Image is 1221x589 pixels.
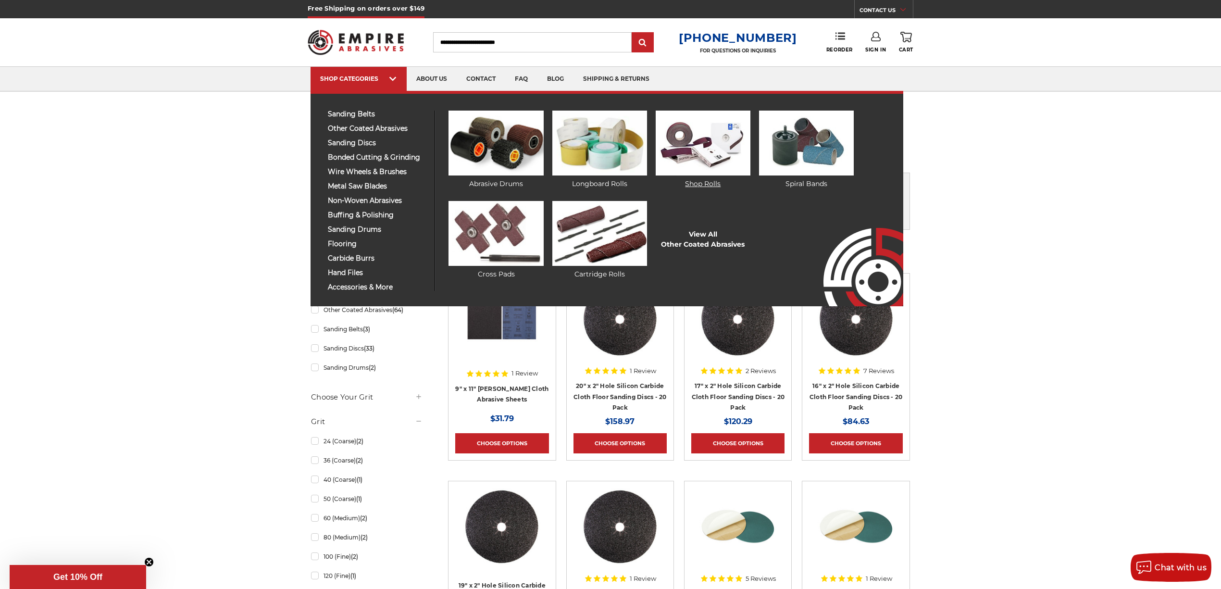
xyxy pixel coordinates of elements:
[457,67,505,91] a: contact
[356,438,363,445] span: (2)
[364,345,374,352] span: (33)
[328,168,427,175] span: wire wheels & brushes
[328,226,427,233] span: sanding drums
[843,417,869,426] span: $84.63
[724,417,752,426] span: $120.29
[328,154,427,161] span: bonded cutting & grinding
[363,326,370,333] span: (3)
[809,433,902,453] a: Choose Options
[311,321,423,338] a: Sanding Belts
[357,476,362,483] span: (1)
[311,433,423,450] a: 24 (Coarse)
[311,416,423,427] h5: Grit
[407,67,457,91] a: about us
[449,111,543,189] a: Abrasive Drums
[455,280,548,374] a: 9" x 11" Emery Cloth Sheets
[552,201,647,279] a: Cartridge Rolls
[810,382,903,411] a: 16" x 2" Hole Silicon Carbide Cloth Floor Sanding Discs - 20 Pack
[679,48,797,54] p: FOR QUESTIONS OR INQUIRIES
[809,280,902,374] a: Silicon Carbide 16" x 2" Cloth Floor Sanding Discs
[899,47,913,53] span: Cart
[311,301,423,318] a: Other Coated Abrasives
[350,572,356,579] span: (1)
[699,488,776,565] img: Zirc Peel and Stick cloth backed PSA discs
[328,183,427,190] span: metal saw blades
[746,368,776,374] span: 2 Reviews
[605,417,635,426] span: $158.97
[463,280,540,357] img: 9" x 11" Emery Cloth Sheets
[311,529,423,546] a: 80 (Medium)
[863,368,894,374] span: 7 Reviews
[328,255,427,262] span: carbide burrs
[692,382,785,411] a: 17" x 2" Hole Silicon Carbide Cloth Floor Sanding Discs - 20 Pack
[490,414,514,423] span: $31.79
[582,488,659,565] img: Silicon Carbide 18" x 2" Cloth Floor Sanding Discs
[328,284,427,291] span: accessories & more
[308,24,404,61] img: Empire Abrasives
[699,280,776,357] img: Silicon Carbide 17" x 2" Cloth Floor Sanding Discs
[311,340,423,357] a: Sanding Discs
[311,510,423,526] a: 60 (Medium)
[311,471,423,488] a: 40 (Coarse)
[449,111,543,175] img: Abrasive Drums
[746,576,776,582] span: 5 Reviews
[573,67,659,91] a: shipping & returns
[328,197,427,204] span: non-woven abrasives
[369,364,376,371] span: (2)
[392,306,403,313] span: (64)
[582,280,659,357] img: Silicon Carbide 20" x 2" Cloth Floor Sanding Discs
[360,514,367,522] span: (2)
[860,5,913,18] a: CONTACT US
[826,32,853,52] a: Reorder
[1131,553,1211,582] button: Chat with us
[899,32,913,53] a: Cart
[826,47,853,53] span: Reorder
[449,201,543,279] a: Cross Pads
[573,280,667,374] a: Silicon Carbide 20" x 2" Cloth Floor Sanding Discs
[633,33,652,52] input: Submit
[328,125,427,132] span: other coated abrasives
[630,368,656,374] span: 1 Review
[361,534,368,541] span: (2)
[1155,563,1207,572] span: Chat with us
[818,488,895,565] img: Zirc Peel and Stick cloth backed PSA discs
[552,111,647,189] a: Longboard Rolls
[328,240,427,248] span: flooring
[53,572,102,582] span: Get 10% Off
[573,382,667,411] a: 20" x 2" Hole Silicon Carbide Cloth Floor Sanding Discs - 20 Pack
[679,31,797,45] a: [PHONE_NUMBER]
[818,280,895,357] img: Silicon Carbide 16" x 2" Cloth Floor Sanding Discs
[328,269,427,276] span: hand files
[759,111,854,189] a: Spiral Bands
[351,553,358,560] span: (2)
[806,200,903,306] img: Empire Abrasives Logo Image
[455,488,548,581] a: Silicon Carbide 19" x 2" Cloth Floor Sanding Discs
[320,75,397,82] div: SHOP CATEGORIES
[573,433,667,453] a: Choose Options
[809,488,902,581] a: Zirc Peel and Stick cloth backed PSA discs
[463,488,540,565] img: Silicon Carbide 19" x 2" Cloth Floor Sanding Discs
[449,201,543,266] img: Cross Pads
[455,385,548,403] a: 9" x 11" [PERSON_NAME] Cloth Abrasive Sheets
[691,488,785,581] a: Zirc Peel and Stick cloth backed PSA discs
[759,111,854,175] img: Spiral Bands
[866,576,892,582] span: 1 Review
[311,548,423,565] a: 100 (Fine)
[656,111,750,189] a: Shop Rolls
[311,567,423,584] a: 120 (Fine)
[10,565,146,589] div: Get 10% OffClose teaser
[630,576,656,582] span: 1 Review
[311,452,423,469] a: 36 (Coarse)
[511,370,538,376] span: 1 Review
[328,111,427,118] span: sanding belts
[311,359,423,376] a: Sanding Drums
[552,201,647,266] img: Cartridge Rolls
[691,433,785,453] a: Choose Options
[573,488,667,581] a: Silicon Carbide 18" x 2" Cloth Floor Sanding Discs
[144,557,154,567] button: Close teaser
[311,391,423,403] h5: Choose Your Grit
[455,433,548,453] a: Choose Options
[865,47,886,53] span: Sign In
[356,495,362,502] span: (1)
